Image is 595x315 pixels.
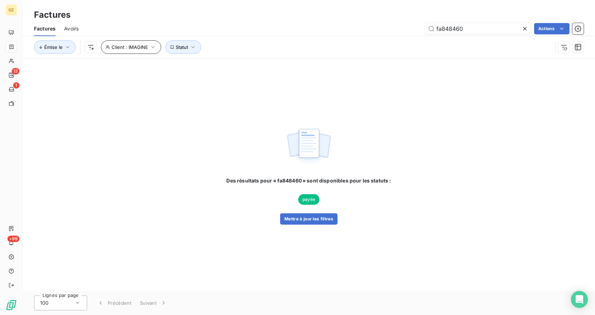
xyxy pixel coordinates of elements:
img: Logo LeanPay [6,299,17,311]
button: Mettre à jour les filtres [280,213,338,225]
span: Avoirs [64,25,79,32]
button: Actions [534,23,569,34]
span: Factures [34,25,56,32]
span: Émise le [44,44,63,50]
span: 1 [13,82,19,89]
span: Client : IMAGINE [112,44,148,50]
a: 12 [6,69,17,81]
span: 12 [12,68,19,74]
span: Des résultats pour « fa848460 » sont disponibles pour les statuts : [226,177,391,184]
span: Statut [176,44,188,50]
a: 1 [6,84,17,95]
button: Client : IMAGINE [101,40,161,54]
h3: Factures [34,9,70,21]
span: payée [298,194,319,205]
input: Rechercher [425,23,531,34]
button: Précédent [93,296,136,310]
button: Émise le [34,40,76,54]
span: 100 [40,299,49,306]
span: +99 [7,236,19,242]
button: Statut [165,40,202,54]
img: empty state [286,125,331,169]
div: Open Intercom Messenger [571,291,588,308]
div: OZ [6,4,17,16]
button: Suivant [136,296,171,310]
